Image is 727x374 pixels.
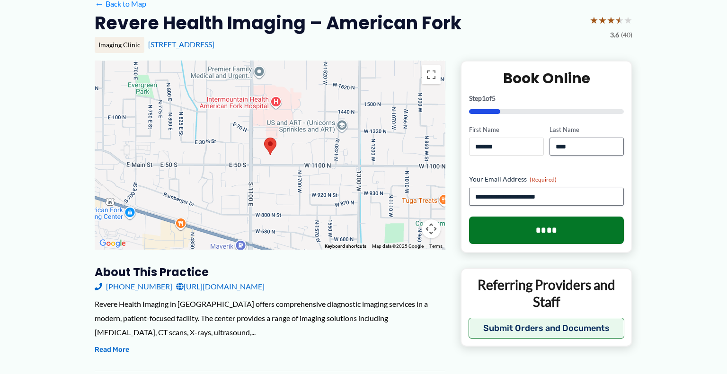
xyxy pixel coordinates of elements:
[148,40,214,49] a: [STREET_ADDRESS]
[97,237,128,250] a: Open this area in Google Maps (opens a new window)
[176,279,265,294] a: [URL][DOMAIN_NAME]
[422,65,441,84] button: Toggle fullscreen view
[95,265,445,279] h3: About this practice
[422,219,441,238] button: Map camera controls
[492,94,496,102] span: 5
[624,11,632,29] span: ★
[469,69,624,87] h2: Book Online
[482,94,486,102] span: 1
[469,276,624,311] p: Referring Providers and Staff
[469,174,624,184] label: Your Email Address
[97,237,128,250] img: Google
[95,279,172,294] a: [PHONE_NUMBER]
[95,344,129,356] button: Read More
[621,29,632,41] span: (40)
[469,318,624,339] button: Submit Orders and Documents
[615,11,624,29] span: ★
[610,29,619,41] span: 3.6
[469,95,624,102] p: Step of
[550,125,624,134] label: Last Name
[590,11,598,29] span: ★
[95,11,461,35] h2: Revere Health Imaging – American Fork
[95,297,445,339] div: Revere Health Imaging in [GEOGRAPHIC_DATA] offers comprehensive diagnostic imaging services in a ...
[469,125,543,134] label: First Name
[95,37,144,53] div: Imaging Clinic
[530,176,557,183] span: (Required)
[429,244,443,249] a: Terms (opens in new tab)
[598,11,607,29] span: ★
[372,244,424,249] span: Map data ©2025 Google
[607,11,615,29] span: ★
[325,243,366,250] button: Keyboard shortcuts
